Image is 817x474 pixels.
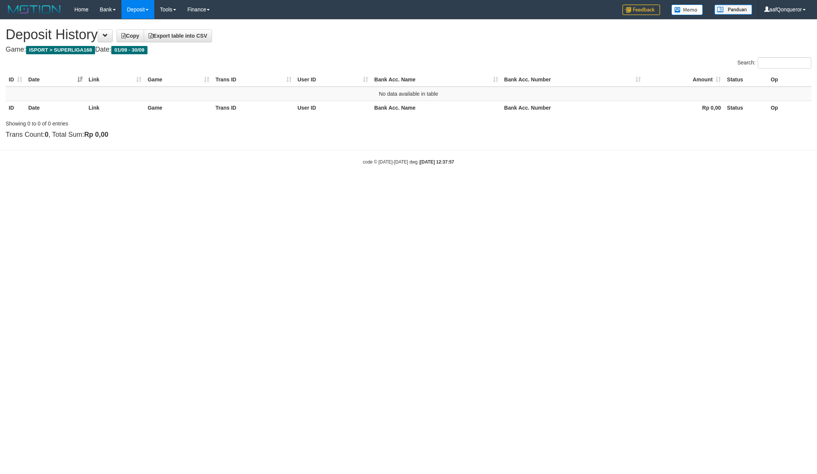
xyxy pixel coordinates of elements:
[363,159,454,165] small: code © [DATE]-[DATE] dwg |
[26,46,95,54] span: ISPORT > SUPERLIGA168
[25,73,86,87] th: Date: activate to sort column ascending
[6,4,63,15] img: MOTION_logo.png
[6,131,811,139] h4: Trans Count: , Total Sum:
[111,46,147,54] span: 01/09 - 30/09
[295,73,372,87] th: User ID: activate to sort column ascending
[758,57,811,69] input: Search:
[724,101,768,115] th: Status
[117,29,144,42] a: Copy
[212,101,295,115] th: Trans ID
[84,131,108,138] strong: Rp 0,00
[6,73,25,87] th: ID: activate to sort column ascending
[501,101,644,115] th: Bank Acc. Number
[144,29,212,42] a: Export table into CSV
[724,73,768,87] th: Status
[45,131,48,138] strong: 0
[644,73,724,87] th: Amount: activate to sort column ascending
[6,27,811,42] h1: Deposit History
[501,73,644,87] th: Bank Acc. Number: activate to sort column ascending
[6,117,335,127] div: Showing 0 to 0 of 0 entries
[622,5,660,15] img: Feedback.jpg
[420,159,454,165] strong: [DATE] 12:37:57
[86,101,145,115] th: Link
[144,73,212,87] th: Game: activate to sort column ascending
[25,101,86,115] th: Date
[737,57,811,69] label: Search:
[149,33,207,39] span: Export table into CSV
[671,5,703,15] img: Button%20Memo.svg
[714,5,752,15] img: panduan.png
[6,46,811,54] h4: Game: Date:
[371,73,501,87] th: Bank Acc. Name: activate to sort column ascending
[371,101,501,115] th: Bank Acc. Name
[295,101,372,115] th: User ID
[6,87,811,101] td: No data available in table
[768,101,811,115] th: Op
[702,105,721,111] strong: Rp 0,00
[212,73,295,87] th: Trans ID: activate to sort column ascending
[768,73,811,87] th: Op
[144,101,212,115] th: Game
[6,101,25,115] th: ID
[121,33,139,39] span: Copy
[86,73,145,87] th: Link: activate to sort column ascending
